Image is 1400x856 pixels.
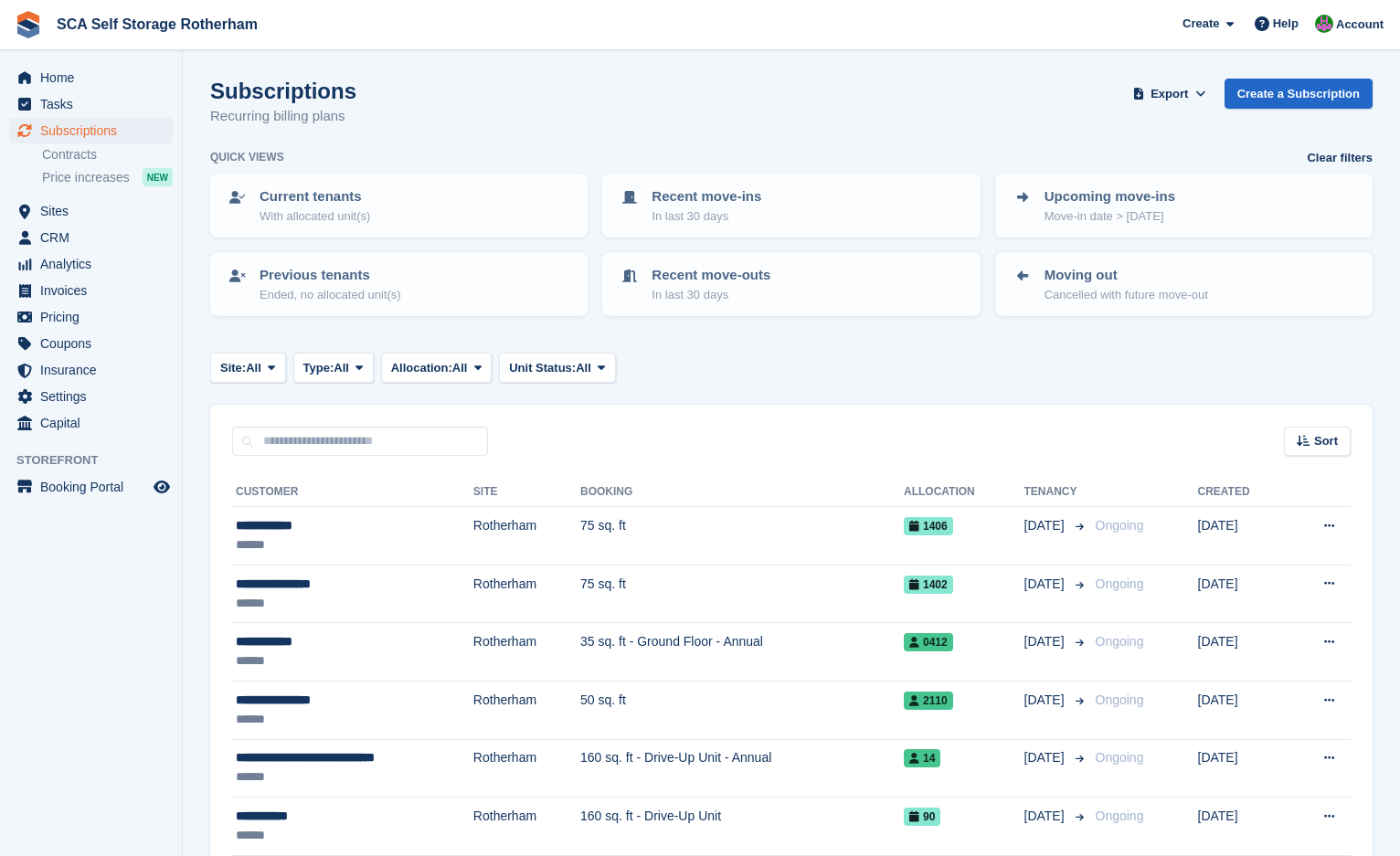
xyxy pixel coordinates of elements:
span: [DATE] [1024,575,1068,594]
span: Coupons [40,331,150,356]
span: Invoices [40,278,150,303]
span: [DATE] [1024,748,1068,767]
h6: Quick views [210,149,284,165]
th: Created [1198,478,1287,507]
td: 160 sq. ft - Drive-Up Unit - Annual [580,739,904,798]
td: [DATE] [1198,681,1287,739]
span: [DATE] [1024,807,1068,826]
span: 90 [904,808,940,826]
a: menu [9,410,173,436]
span: Analytics [40,251,150,277]
a: menu [9,65,173,90]
span: Price increases [42,169,130,186]
a: menu [9,357,173,383]
span: Sites [40,198,150,224]
td: [DATE] [1198,507,1287,565]
span: Ongoing [1096,576,1144,591]
span: Ongoing [1096,518,1144,533]
span: 2110 [904,692,953,710]
p: Upcoming move-ins [1045,186,1175,207]
p: Ended, no allocated unit(s) [260,286,401,304]
a: menu [9,251,173,277]
img: stora-icon-8386f47178a22dfd0bd8f6a31ec36ba5ce8667c1dd55bd0f319d3a0aa187defe.svg [15,11,42,38]
span: Create [1183,15,1219,33]
p: In last 30 days [652,207,761,226]
td: [DATE] [1198,739,1287,798]
a: Preview store [151,476,173,498]
span: Ongoing [1096,634,1144,649]
a: Contracts [42,146,173,164]
button: Type: All [293,353,374,383]
a: Create a Subscription [1225,79,1373,109]
span: Insurance [40,357,150,383]
a: menu [9,225,173,250]
td: [DATE] [1198,623,1287,682]
td: Rotherham [473,681,580,739]
p: Recent move-ins [652,186,761,207]
th: Site [473,478,580,507]
span: Allocation: [391,359,452,377]
th: Tenancy [1024,478,1088,507]
button: Export [1130,79,1210,109]
span: Capital [40,410,150,436]
a: Price increases NEW [42,167,173,187]
td: 160 sq. ft - Drive-Up Unit [580,798,904,856]
td: Rotherham [473,739,580,798]
td: Rotherham [473,623,580,682]
p: Move-in date > [DATE] [1045,207,1175,226]
span: Booking Portal [40,474,150,500]
span: Export [1151,85,1188,103]
a: menu [9,384,173,409]
span: All [452,359,468,377]
a: Previous tenants Ended, no allocated unit(s) [212,254,586,314]
span: Unit Status: [509,359,576,377]
span: [DATE] [1024,632,1068,651]
span: Settings [40,384,150,409]
h1: Subscriptions [210,79,356,103]
a: menu [9,278,173,303]
td: Rotherham [473,507,580,565]
span: Pricing [40,304,150,330]
th: Allocation [904,478,1024,507]
a: menu [9,198,173,224]
a: menu [9,91,173,117]
a: Upcoming move-ins Move-in date > [DATE] [997,175,1371,236]
div: NEW [143,168,173,186]
button: Site: All [210,353,286,383]
a: menu [9,331,173,356]
span: Sort [1314,432,1338,450]
span: Ongoing [1096,750,1144,765]
a: Recent move-ins In last 30 days [604,175,978,236]
span: Account [1336,16,1384,34]
a: menu [9,118,173,143]
p: Cancelled with future move-out [1045,286,1208,304]
a: menu [9,474,173,500]
td: 75 sq. ft [580,565,904,623]
td: 35 sq. ft - Ground Floor - Annual [580,623,904,682]
span: All [246,359,261,377]
span: Storefront [16,451,182,470]
span: Tasks [40,91,150,117]
p: Moving out [1045,265,1208,286]
span: 1406 [904,517,953,535]
th: Customer [232,478,473,507]
span: Ongoing [1096,692,1144,707]
span: All [334,359,349,377]
span: Site: [220,359,246,377]
span: [DATE] [1024,691,1068,710]
span: 14 [904,749,940,767]
th: Booking [580,478,904,507]
a: Current tenants With allocated unit(s) [212,175,586,236]
td: Rotherham [473,798,580,856]
a: Recent move-outs In last 30 days [604,254,978,314]
span: Home [40,65,150,90]
span: Ongoing [1096,808,1144,823]
p: In last 30 days [652,286,770,304]
p: With allocated unit(s) [260,207,370,226]
span: Subscriptions [40,118,150,143]
span: 1402 [904,576,953,594]
p: Current tenants [260,186,370,207]
a: Clear filters [1307,149,1373,167]
span: 0412 [904,633,953,651]
td: Rotherham [473,565,580,623]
